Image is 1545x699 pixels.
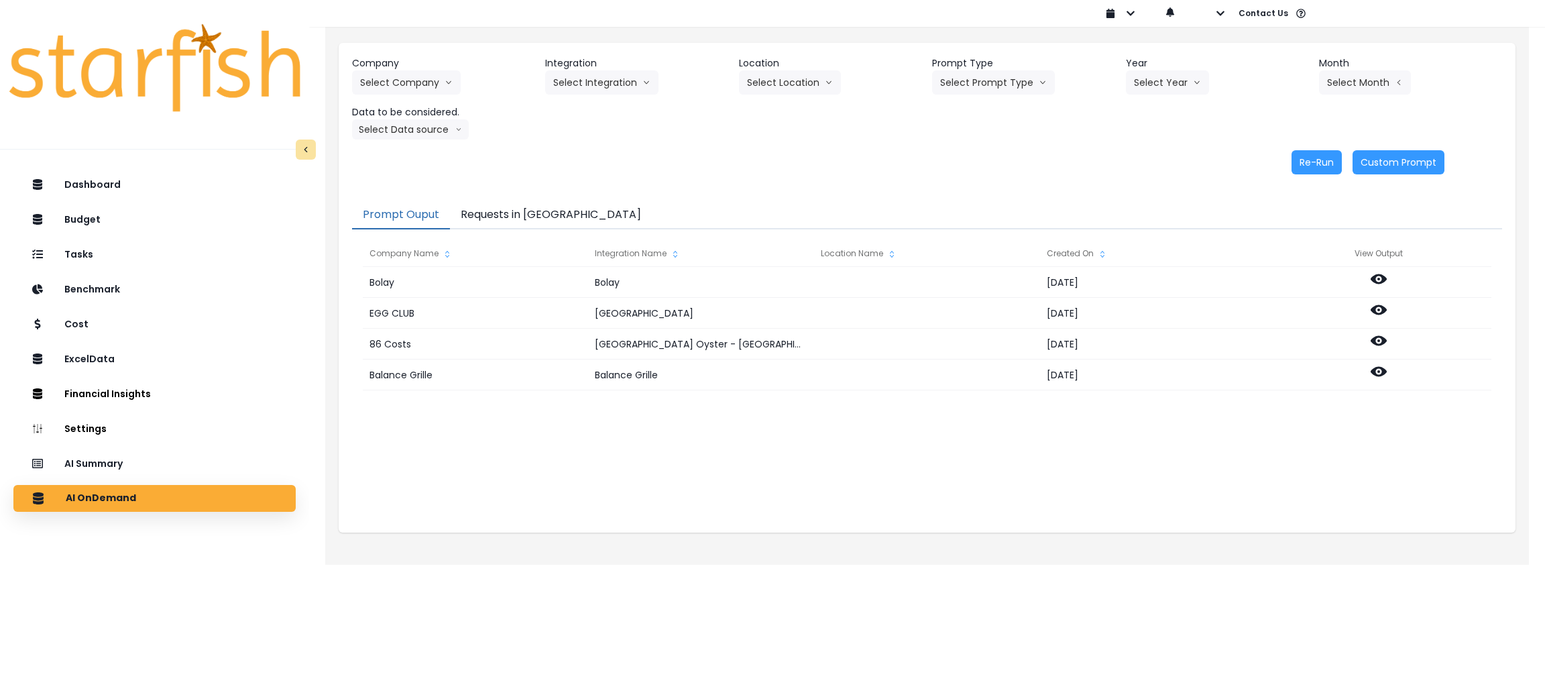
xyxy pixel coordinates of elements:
button: ExcelData [13,345,296,372]
svg: sort [670,249,681,260]
button: Requests in [GEOGRAPHIC_DATA] [450,201,652,229]
button: AI OnDemand [13,485,296,512]
div: [DATE] [1040,329,1265,360]
button: Select Yeararrow down line [1126,70,1209,95]
div: [GEOGRAPHIC_DATA] Oyster - [GEOGRAPHIC_DATA] [588,329,813,360]
p: Tasks [64,249,93,260]
div: Created On [1040,240,1265,267]
p: ExcelData [64,354,115,365]
button: Cost [13,311,296,337]
svg: arrow left line [1395,76,1403,89]
div: [DATE] [1040,360,1265,390]
button: Select Integrationarrow down line [545,70,659,95]
header: Year [1126,56,1309,70]
div: View Output [1265,240,1491,267]
button: Prompt Ouput [352,201,450,229]
button: AI Summary [13,450,296,477]
p: AI OnDemand [66,492,136,504]
header: Month [1319,56,1502,70]
p: AI Summary [64,458,123,470]
div: 86 Costs [363,329,588,360]
div: Balance Grille [588,360,813,390]
div: Integration Name [588,240,813,267]
button: Tasks [13,241,296,268]
button: Select Locationarrow down line [739,70,841,95]
svg: sort [1097,249,1108,260]
button: Budget [13,206,296,233]
p: Budget [64,214,101,225]
p: Cost [64,319,89,330]
div: EGG CLUB [363,298,588,329]
button: Financial Insights [13,380,296,407]
div: Location Name [814,240,1039,267]
button: Re-Run [1292,150,1342,174]
button: Select Companyarrow down line [352,70,461,95]
p: Benchmark [64,284,120,295]
svg: arrow down line [1039,76,1047,89]
svg: sort [442,249,453,260]
p: Dashboard [64,179,121,191]
svg: arrow down line [825,76,833,89]
svg: arrow down line [642,76,650,89]
div: [DATE] [1040,298,1265,329]
header: Data to be considered. [352,105,535,119]
button: Select Prompt Typearrow down line [932,70,1055,95]
header: Company [352,56,535,70]
header: Integration [545,56,728,70]
div: [DATE] [1040,267,1265,298]
button: Select Montharrow left line [1319,70,1411,95]
div: Bolay [588,267,813,298]
header: Location [739,56,922,70]
div: Bolay [363,267,588,298]
svg: arrow down line [455,123,462,136]
svg: arrow down line [1193,76,1201,89]
button: Settings [13,415,296,442]
div: Balance Grille [363,360,588,390]
svg: arrow down line [445,76,453,89]
div: Company Name [363,240,588,267]
svg: sort [886,249,897,260]
button: Dashboard [13,171,296,198]
header: Prompt Type [932,56,1115,70]
button: Select Data sourcearrow down line [352,119,469,140]
button: Custom Prompt [1353,150,1444,174]
div: [GEOGRAPHIC_DATA] [588,298,813,329]
button: Benchmark [13,276,296,303]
